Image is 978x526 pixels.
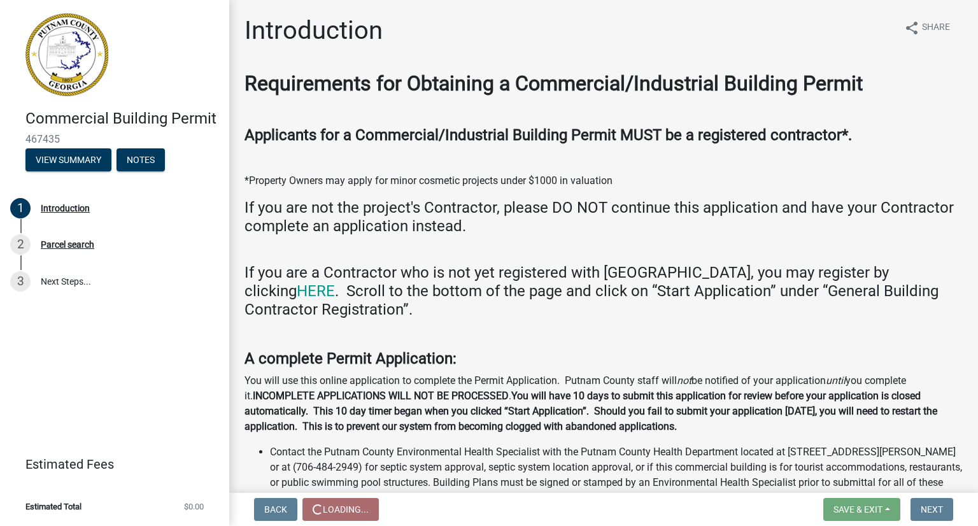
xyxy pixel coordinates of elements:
strong: Requirements for Obtaining a Commercial/Industrial Building Permit [244,71,863,96]
span: Share [922,20,950,36]
strong: A complete Permit Application: [244,350,457,367]
span: Back [264,504,287,515]
span: Estimated Total [25,502,81,511]
h4: Commercial Building Permit [25,110,219,128]
span: Loading... [323,504,369,515]
img: Putnam County, Georgia [25,13,108,96]
p: *Property Owners may apply for minor cosmetic projects under $1000 in valuation [244,173,963,188]
strong: You will have 10 days to submit this application for review before your application is closed aut... [244,390,937,432]
strong: Applicants for a Commercial/Industrial Building Permit MUST be a registered contractor*. [244,126,852,144]
a: HERE [297,282,335,300]
span: 467435 [25,133,204,145]
i: not [677,374,691,387]
button: Next [911,498,953,521]
p: You will use this online application to complete the Permit Application. Putnam County staff will... [244,373,963,434]
div: Parcel search [41,240,94,249]
wm-modal-confirm: Summary [25,155,111,166]
span: Save & Exit [833,504,882,515]
div: Introduction [41,204,90,213]
i: share [904,20,919,36]
div: 3 [10,271,31,292]
span: Next [921,504,943,515]
button: Save & Exit [823,498,900,521]
a: Estimated Fees [10,451,209,477]
div: 2 [10,234,31,255]
li: Contact the Putnam County Environmental Health Specialist with the Putnam County Health Departmen... [270,444,963,506]
h4: If you are a Contractor who is not yet registered with [GEOGRAPHIC_DATA], you may register by cli... [244,264,963,318]
strong: INCOMPLETE APPLICATIONS WILL NOT BE PROCESSED [253,390,509,402]
button: Notes [117,148,165,171]
h1: Introduction [244,15,383,46]
button: shareShare [894,15,960,40]
button: Loading... [302,498,379,521]
button: View Summary [25,148,111,171]
div: 1 [10,198,31,218]
span: $0.00 [184,502,204,511]
button: Back [254,498,297,521]
wm-modal-confirm: Notes [117,155,165,166]
h4: If you are not the project's Contractor, please DO NOT continue this application and have your Co... [244,199,963,236]
i: until [826,374,846,387]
